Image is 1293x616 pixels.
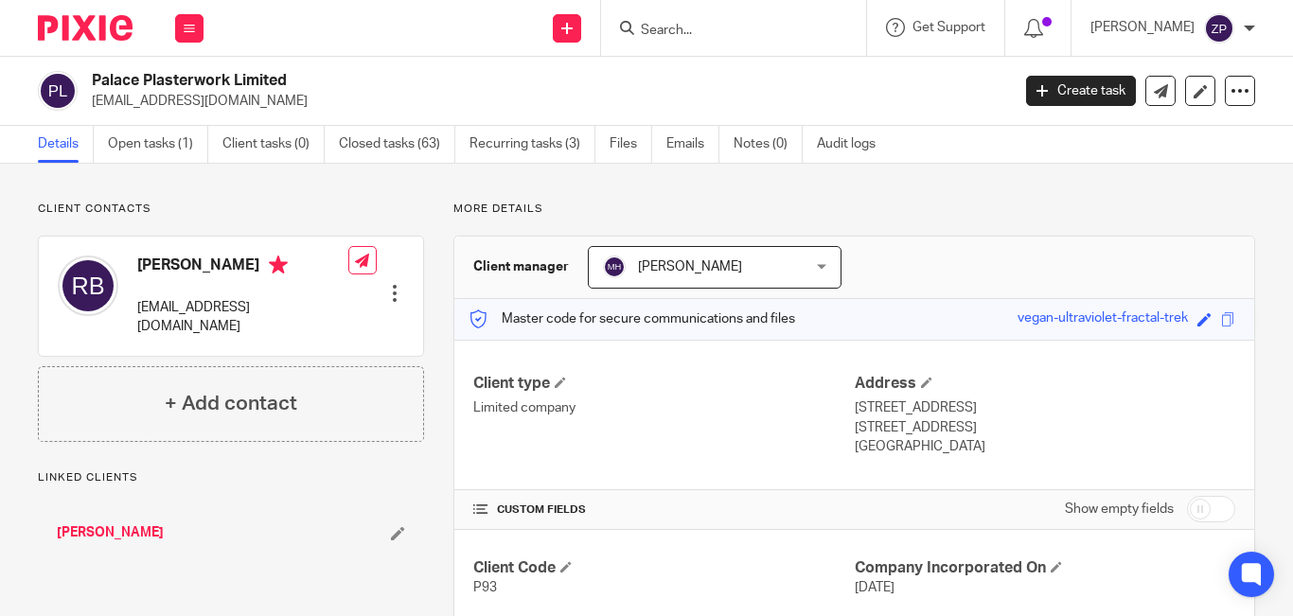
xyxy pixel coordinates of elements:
[137,255,348,279] h4: [PERSON_NAME]
[165,389,297,418] h4: + Add contact
[473,581,497,594] span: P93
[38,202,424,217] p: Client contacts
[269,255,288,274] i: Primary
[473,257,569,276] h3: Client manager
[1090,18,1195,37] p: [PERSON_NAME]
[473,374,854,394] h4: Client type
[469,126,595,163] a: Recurring tasks (3)
[38,126,94,163] a: Details
[638,260,742,273] span: [PERSON_NAME]
[473,398,854,417] p: Limited company
[1065,500,1174,519] label: Show empty fields
[734,126,803,163] a: Notes (0)
[339,126,455,163] a: Closed tasks (63)
[1018,308,1188,330] div: vegan-ultraviolet-fractal-trek
[92,92,998,111] p: [EMAIL_ADDRESS][DOMAIN_NAME]
[108,126,208,163] a: Open tasks (1)
[817,126,890,163] a: Audit logs
[38,71,78,111] img: svg%3E
[855,581,894,594] span: [DATE]
[92,71,817,91] h2: Palace Plasterwork Limited
[58,255,118,316] img: svg%3E
[137,298,348,337] p: [EMAIL_ADDRESS][DOMAIN_NAME]
[38,15,133,41] img: Pixie
[639,23,809,40] input: Search
[855,398,1235,417] p: [STREET_ADDRESS]
[1026,76,1136,106] a: Create task
[57,523,164,542] a: [PERSON_NAME]
[473,502,854,518] h4: CUSTOM FIELDS
[855,418,1235,437] p: [STREET_ADDRESS]
[855,558,1235,578] h4: Company Incorporated On
[603,255,626,278] img: svg%3E
[855,437,1235,456] p: [GEOGRAPHIC_DATA]
[610,126,652,163] a: Files
[855,374,1235,394] h4: Address
[453,202,1255,217] p: More details
[38,470,424,485] p: Linked clients
[1204,13,1234,44] img: svg%3E
[469,309,795,328] p: Master code for secure communications and files
[473,558,854,578] h4: Client Code
[912,21,985,34] span: Get Support
[666,126,719,163] a: Emails
[222,126,325,163] a: Client tasks (0)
